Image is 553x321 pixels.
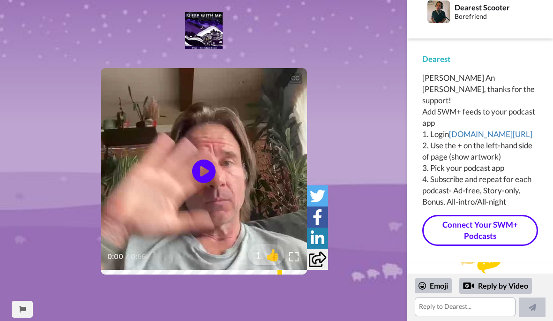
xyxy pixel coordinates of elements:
img: 294b7222-5d30-48a4-b5ee-0c7ffb5e09b2 [185,12,223,49]
span: 0:00 [107,251,124,262]
span: 0:56 [131,251,147,262]
img: Full screen [289,252,299,261]
span: / [126,251,129,262]
img: Profile Image [427,0,450,23]
span: 👍 [261,247,284,262]
span: 1 [248,248,261,261]
div: CC [290,74,301,83]
a: Connect Your SWM+ Podcasts [422,215,538,246]
div: [PERSON_NAME] An [PERSON_NAME], thanks for the support! Add SWM+ feeds to your podcast app 1. Log... [422,72,538,207]
div: Reply by Video [463,280,474,291]
div: Dearest Scooter [455,3,538,12]
div: Dearest [422,53,538,65]
div: Borefriend [455,13,538,21]
a: [DOMAIN_NAME][URL] [449,129,532,139]
div: Reply by Video [459,278,532,294]
div: Emoji [415,278,452,293]
button: 1👍 [248,244,284,265]
img: message.svg [460,255,501,274]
